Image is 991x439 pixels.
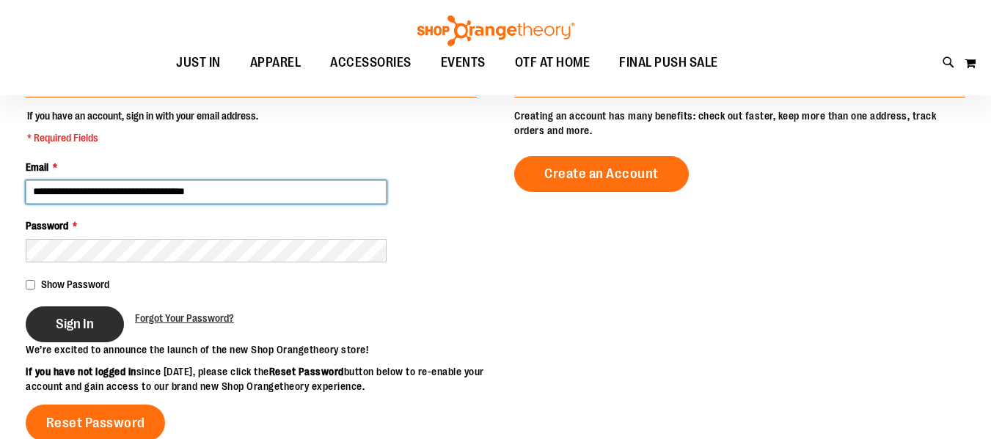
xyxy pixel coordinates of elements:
legend: If you have an account, sign in with your email address. [26,108,260,145]
a: Forgot Your Password? [135,311,234,325]
span: Show Password [41,278,109,290]
span: Forgot Your Password? [135,312,234,324]
span: Create an Account [544,166,659,182]
img: Shop Orangetheory [415,15,577,46]
span: Email [26,161,48,173]
p: Creating an account has many benefits: check out faster, keep more than one address, track orders... [514,108,965,138]
span: ACCESSORIES [330,46,412,79]
span: Reset Password [46,415,145,431]
span: Password [26,220,68,232]
button: Sign In [26,306,124,342]
span: OTF AT HOME [515,46,590,79]
p: We’re excited to announce the launch of the new Shop Orangetheory store! [26,342,496,357]
span: APPAREL [250,46,301,79]
span: EVENTS [441,46,486,79]
span: JUST IN [176,46,221,79]
a: Create an Account [514,156,689,192]
strong: Reset Password [269,366,344,377]
span: Sign In [56,316,94,332]
span: FINAL PUSH SALE [619,46,718,79]
p: since [DATE], please click the button below to re-enable your account and gain access to our bran... [26,364,496,394]
strong: If you have not logged in [26,366,136,377]
span: * Required Fields [27,130,258,145]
